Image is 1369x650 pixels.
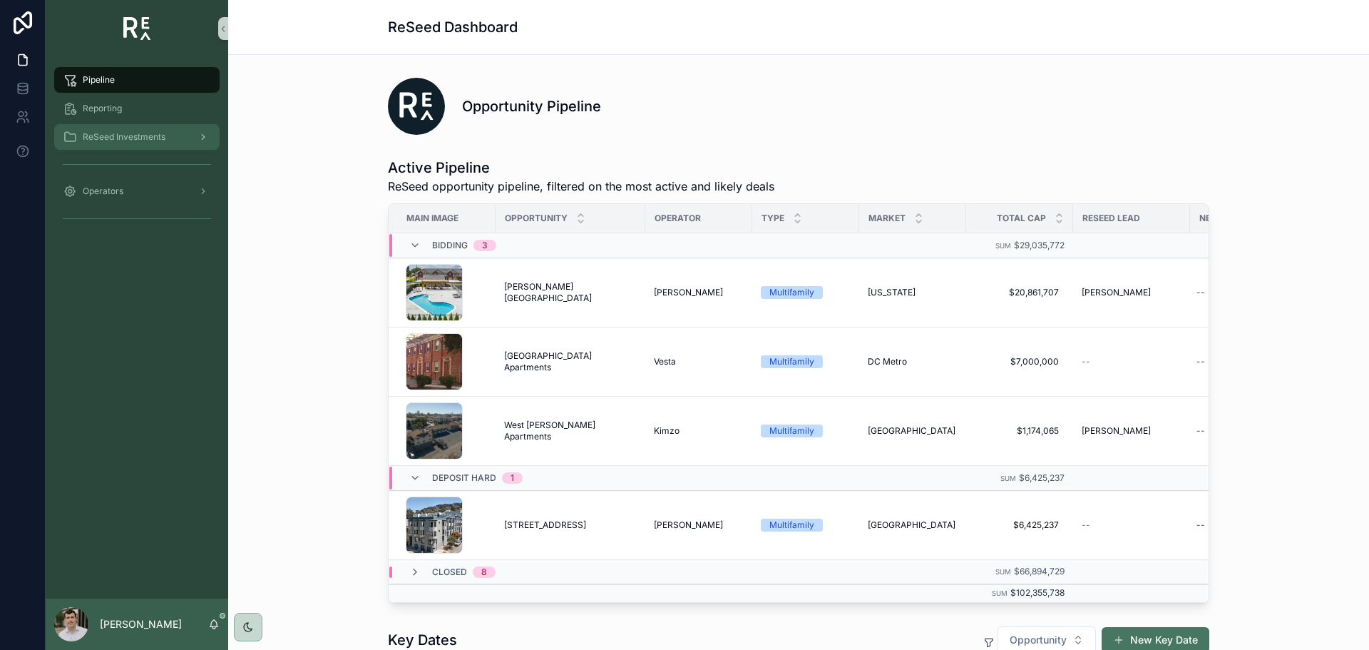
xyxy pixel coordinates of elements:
[83,74,115,86] span: Pipeline
[388,630,457,650] h1: Key Dates
[995,242,1011,250] small: Sum
[761,355,851,368] a: Multifamily
[511,472,514,484] div: 1
[432,472,496,484] span: Deposit Hard
[992,589,1007,597] small: Sum
[1196,356,1205,367] div: --
[868,519,955,531] span: [GEOGRAPHIC_DATA]
[1191,514,1283,537] a: --
[980,519,1059,531] span: $6,425,237
[980,425,1059,437] span: $1,174,065
[504,420,637,442] a: West [PERSON_NAME] Apartments
[868,287,916,298] span: [US_STATE]
[868,356,958,367] a: DC Metro
[54,67,220,93] a: Pipeline
[769,519,814,532] div: Multifamily
[769,355,814,368] div: Multifamily
[1196,425,1205,437] div: --
[997,213,1046,224] span: Total Cap
[1000,474,1016,482] small: Sum
[654,519,723,531] span: [PERSON_NAME]
[980,287,1059,298] span: $20,861,707
[1082,356,1181,367] a: --
[761,286,851,299] a: Multifamily
[83,131,165,143] span: ReSeed Investments
[54,96,220,121] a: Reporting
[654,287,744,298] a: [PERSON_NAME]
[54,124,220,150] a: ReSeed Investments
[504,281,637,304] a: [PERSON_NAME][GEOGRAPHIC_DATA]
[868,519,958,531] a: [GEOGRAPHIC_DATA]
[1010,587,1065,598] span: $102,355,738
[1082,425,1151,437] span: [PERSON_NAME]
[1082,287,1181,298] a: [PERSON_NAME]
[83,186,123,197] span: Operators
[868,287,958,298] a: [US_STATE]
[46,57,228,248] div: scrollable content
[868,425,955,437] span: [GEOGRAPHIC_DATA]
[54,178,220,204] a: Operators
[100,617,182,631] p: [PERSON_NAME]
[1196,287,1205,298] div: --
[1082,213,1140,224] span: ReSeed Lead
[1019,472,1065,483] span: $6,425,237
[462,96,601,116] h1: Opportunity Pipeline
[654,356,744,367] a: Vesta
[868,425,958,437] a: [GEOGRAPHIC_DATA]
[1014,240,1065,250] span: $29,035,772
[1191,420,1283,442] a: --
[123,17,151,40] img: App logo
[1082,425,1181,437] a: [PERSON_NAME]
[975,350,1065,373] a: $7,000,000
[769,286,814,299] div: Multifamily
[1196,519,1205,531] div: --
[1082,287,1151,298] span: [PERSON_NAME]
[388,178,774,195] span: ReSeed opportunity pipeline, filtered on the most active and likely deals
[654,425,680,437] span: Kimzo
[980,356,1059,367] span: $7,000,000
[481,567,487,578] div: 8
[654,287,723,298] span: [PERSON_NAME]
[868,213,906,224] span: Market
[975,514,1065,537] a: $6,425,237
[868,356,907,367] span: DC Metro
[388,158,774,178] h1: Active Pipeline
[1082,519,1181,531] a: --
[761,519,851,532] a: Multifamily
[1082,356,1090,367] span: --
[482,240,488,251] div: 3
[769,425,814,437] div: Multifamily
[761,425,851,437] a: Multifamily
[1191,281,1283,304] a: --
[975,420,1065,442] a: $1,174,065
[762,213,784,224] span: Type
[83,103,122,114] span: Reporting
[1199,213,1253,224] span: Next Steps
[655,213,701,224] span: Operator
[505,213,568,224] span: Opportunity
[1082,519,1090,531] span: --
[1014,566,1065,577] span: $66,894,729
[432,567,467,578] span: Closed
[504,519,637,531] a: [STREET_ADDRESS]
[1191,350,1283,373] a: --
[1010,633,1067,647] span: Opportunity
[654,519,744,531] a: [PERSON_NAME]
[388,17,518,37] h1: ReSeed Dashboard
[406,213,458,224] span: Main Image
[432,240,468,251] span: Bidding
[654,356,676,367] span: Vesta
[654,425,744,437] a: Kimzo
[504,519,586,531] span: [STREET_ADDRESS]
[504,350,637,373] a: [GEOGRAPHIC_DATA] Apartments
[995,568,1011,576] small: Sum
[975,281,1065,304] a: $20,861,707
